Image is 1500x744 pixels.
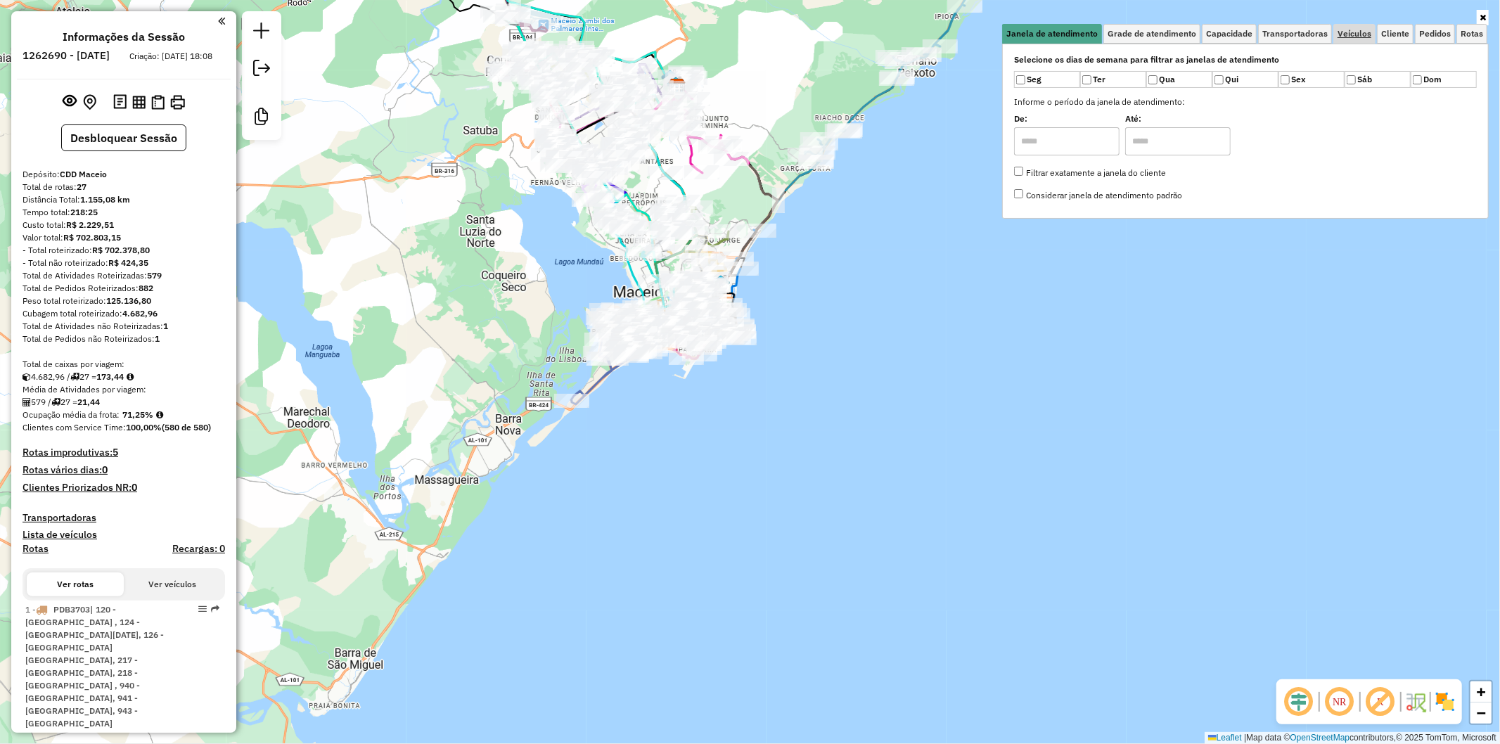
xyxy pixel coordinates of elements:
div: - Total não roteirizado: [23,257,225,269]
div: Custo total: [23,219,225,231]
div: Total de Pedidos Roteirizados: [23,282,225,295]
strong: 218:25 [70,207,98,217]
span: + [1477,683,1486,700]
i: Meta Caixas/viagem: 159,94 Diferença: 13,50 [127,373,134,381]
h4: Transportadoras [23,512,225,524]
strong: 1 [155,333,160,344]
label: De: [1014,113,1125,125]
strong: 100,00% [126,422,162,432]
i: Total de rotas [51,398,60,406]
em: Rota exportada [211,605,219,613]
label: Ter [1080,71,1146,88]
label: Sáb [1345,71,1411,88]
button: Desbloquear Sessão [61,124,186,151]
a: Criar modelo [248,103,276,134]
label: Filtrar exatamente a janela do cliente [1014,167,1166,179]
h4: Informações da Sessão [63,30,185,44]
span: 1 - [25,604,164,729]
span: Ocultar deslocamento [1282,685,1316,719]
button: Visualizar Romaneio [148,92,167,113]
div: 4.682,96 / 27 = [23,371,225,383]
div: Tempo total: [23,206,225,219]
strong: 0 [102,463,108,476]
a: Clique aqui para minimizar o painel [218,13,225,29]
div: Valor total: [23,231,225,244]
label: Seg [1014,71,1080,88]
input: Qua [1148,75,1158,84]
strong: 21,44 [77,397,100,407]
label: Até: [1125,113,1236,125]
h6: 1262690 - [DATE] [23,49,110,62]
button: Exibir sessão original [60,91,80,113]
strong: 0 [132,481,137,494]
em: Opções [198,605,207,613]
button: Ver veículos [124,572,221,596]
i: Cubagem total roteirizado [23,373,31,381]
a: Rotas [23,543,49,555]
input: Sex [1281,75,1290,84]
img: 303 UDC Full Litoral [712,274,730,293]
strong: 71,25% [122,409,153,420]
strong: R$ 702.378,80 [92,245,150,255]
strong: 173,44 [96,371,124,382]
span: | 120 - [GEOGRAPHIC_DATA] , 124 - [GEOGRAPHIC_DATA][DATE], 126 - [GEOGRAPHIC_DATA] [GEOGRAPHIC_DA... [25,604,164,729]
h4: Lista de veículos [23,529,225,541]
button: Imprimir Rotas [167,92,188,113]
label: Dom [1411,71,1477,88]
h4: Recargas: 0 [172,543,225,555]
input: Sáb [1347,75,1356,84]
strong: 125.136,80 [106,295,151,306]
a: Leaflet [1208,733,1242,743]
a: Exportar sessão [248,54,276,86]
div: Total de Atividades Roteirizadas: [23,269,225,282]
a: OpenStreetMap [1290,733,1350,743]
span: Ocupação média da frota: [23,409,120,420]
label: Informe o período da janela de atendimento: [1006,96,1485,108]
input: Considerar janela de atendimento padrão [1014,189,1023,198]
strong: 1 [163,321,168,331]
strong: R$ 702.803,15 [63,232,121,243]
span: Cliente [1381,30,1409,38]
em: Média calculada utilizando a maior ocupação (%Peso ou %Cubagem) de cada rota da sessão. Rotas cro... [156,411,163,419]
a: Zoom out [1470,703,1492,724]
img: CDD Maceio [668,78,686,96]
div: Total de caixas por viagem: [23,358,225,371]
div: Total de Atividades não Roteirizadas: [23,320,225,333]
strong: (580 de 580) [162,422,211,432]
strong: R$ 424,35 [108,257,148,268]
button: Visualizar relatório de Roteirização [129,92,148,111]
div: Total de Pedidos não Roteirizados: [23,333,225,345]
div: Peso total roteirizado: [23,295,225,307]
a: Ocultar filtros [1477,10,1489,25]
strong: 579 [147,270,162,281]
div: Cubagem total roteirizado: [23,307,225,320]
h4: Rotas vários dias: [23,464,225,476]
i: Total de Atividades [23,398,31,406]
i: Total de rotas [70,373,79,381]
span: Grade de atendimento [1108,30,1196,38]
span: Pedidos [1419,30,1451,38]
div: Distância Total: [23,193,225,206]
span: Clientes com Service Time: [23,422,126,432]
h4: Clientes Priorizados NR: [23,482,225,494]
img: Exibir/Ocultar setores [1434,691,1456,713]
button: Ver rotas [27,572,124,596]
div: Atividade não roteirizada - NAIDE GOMES DOS SANT [902,47,937,61]
img: UDC zumpy [661,69,679,87]
strong: 5 [113,446,118,458]
strong: 27 [77,181,86,192]
strong: 882 [139,283,153,293]
input: Filtrar exatamente a janela do cliente [1014,167,1023,176]
span: | [1244,733,1246,743]
span: Ocultar NR [1323,685,1357,719]
span: − [1477,704,1486,721]
label: Selecione os dias de semana para filtrar as janelas de atendimento [1014,53,1477,66]
span: Transportadoras [1262,30,1328,38]
button: Logs desbloquear sessão [110,91,129,113]
input: Dom [1413,75,1422,84]
label: Sex [1278,71,1345,88]
span: PDB3703 [53,604,90,615]
input: Ter [1082,75,1091,84]
span: Rotas [1461,30,1483,38]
